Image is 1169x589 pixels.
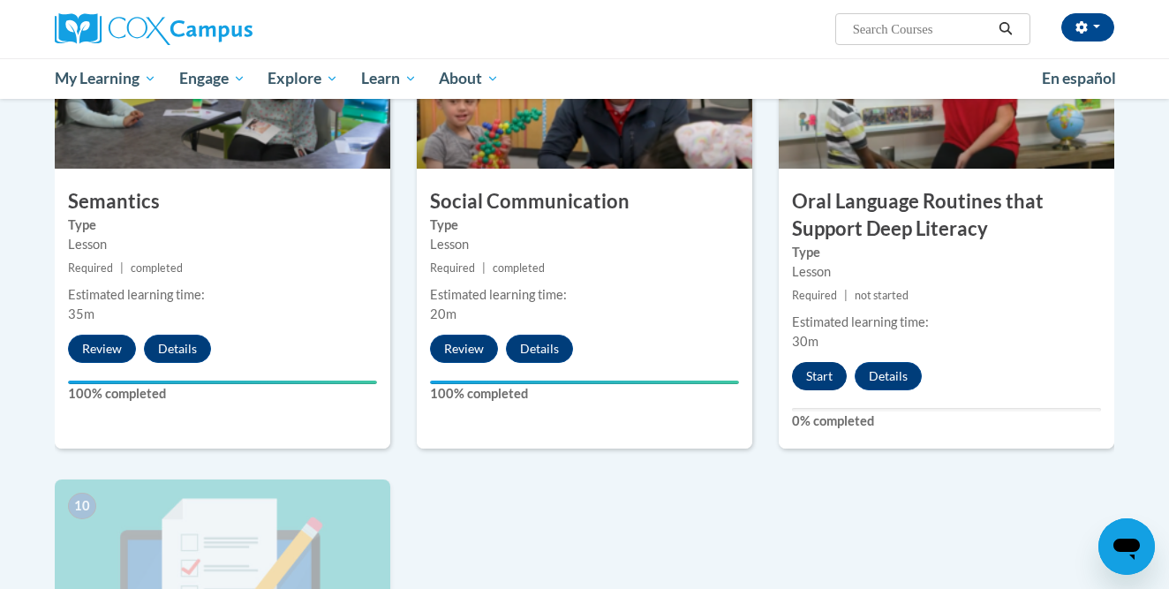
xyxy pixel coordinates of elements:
[430,235,739,254] div: Lesson
[68,285,377,305] div: Estimated learning time:
[428,58,511,99] a: About
[430,381,739,384] div: Your progress
[430,306,456,321] span: 20m
[844,289,848,302] span: |
[430,285,739,305] div: Estimated learning time:
[361,68,417,89] span: Learn
[792,313,1101,332] div: Estimated learning time:
[120,261,124,275] span: |
[1098,518,1155,575] iframe: Button to launch messaging window
[68,335,136,363] button: Review
[792,412,1101,431] label: 0% completed
[55,68,156,89] span: My Learning
[1030,60,1128,97] a: En español
[792,289,837,302] span: Required
[430,215,739,235] label: Type
[68,384,377,404] label: 100% completed
[55,188,390,215] h3: Semantics
[55,13,390,45] a: Cox Campus
[55,13,253,45] img: Cox Campus
[28,58,1141,99] div: Main menu
[179,68,245,89] span: Engage
[350,58,428,99] a: Learn
[68,261,113,275] span: Required
[779,188,1114,243] h3: Oral Language Routines that Support Deep Literacy
[68,493,96,519] span: 10
[68,215,377,235] label: Type
[992,19,1019,40] button: Search
[68,235,377,254] div: Lesson
[168,58,257,99] a: Engage
[144,335,211,363] button: Details
[1042,69,1116,87] span: En español
[43,58,168,99] a: My Learning
[439,68,499,89] span: About
[855,362,922,390] button: Details
[792,243,1101,262] label: Type
[792,334,818,349] span: 30m
[506,335,573,363] button: Details
[68,306,94,321] span: 35m
[792,362,847,390] button: Start
[482,261,486,275] span: |
[493,261,545,275] span: completed
[256,58,350,99] a: Explore
[430,261,475,275] span: Required
[131,261,183,275] span: completed
[1061,13,1114,42] button: Account Settings
[851,19,992,40] input: Search Courses
[430,335,498,363] button: Review
[268,68,338,89] span: Explore
[417,188,752,215] h3: Social Communication
[68,381,377,384] div: Your progress
[792,262,1101,282] div: Lesson
[855,289,909,302] span: not started
[430,384,739,404] label: 100% completed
